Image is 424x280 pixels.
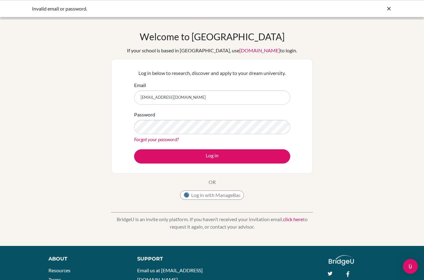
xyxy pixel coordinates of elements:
[283,216,303,222] a: click here
[48,267,70,273] a: Resources
[134,69,290,77] p: Log in below to research, discover and apply to your dream university.
[239,47,280,53] a: [DOMAIN_NAME]
[329,255,354,265] img: logo_white@2x-f4f0deed5e89b7ecb1c2cc34c3e3d731f90f0f143d5ea2071677605dd97b5244.png
[134,136,179,142] a: Forgot your password?
[111,216,313,230] p: BridgeU is an invite only platform. If you haven’t received your invitation email, to request it ...
[403,259,418,274] div: Open Intercom Messenger
[137,255,206,263] div: Support
[134,149,290,164] button: Log in
[32,5,299,12] div: Invalid email or password.
[127,47,297,54] div: If your school is based in [GEOGRAPHIC_DATA], use to login.
[134,111,155,118] label: Password
[48,255,123,263] div: About
[209,178,216,186] p: OR
[140,31,285,42] h1: Welcome to [GEOGRAPHIC_DATA]
[180,190,244,200] button: Log in with ManageBac
[134,81,146,89] label: Email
